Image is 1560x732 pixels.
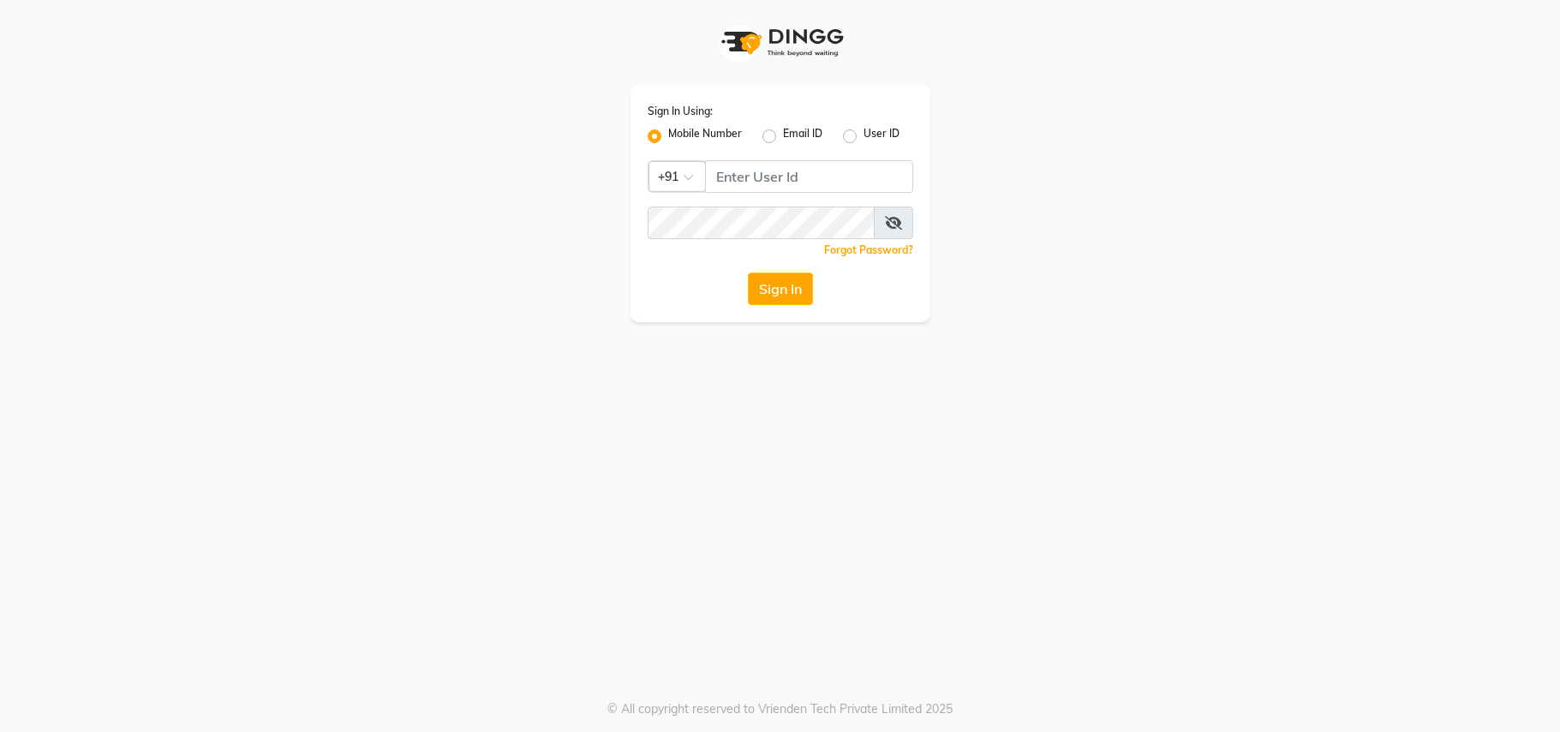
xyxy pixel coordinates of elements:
[668,126,742,147] label: Mobile Number
[648,104,713,119] label: Sign In Using:
[748,273,813,305] button: Sign In
[705,160,913,193] input: Username
[864,126,900,147] label: User ID
[648,207,875,239] input: Username
[712,17,849,68] img: logo1.svg
[783,126,822,147] label: Email ID
[824,243,913,256] a: Forgot Password?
